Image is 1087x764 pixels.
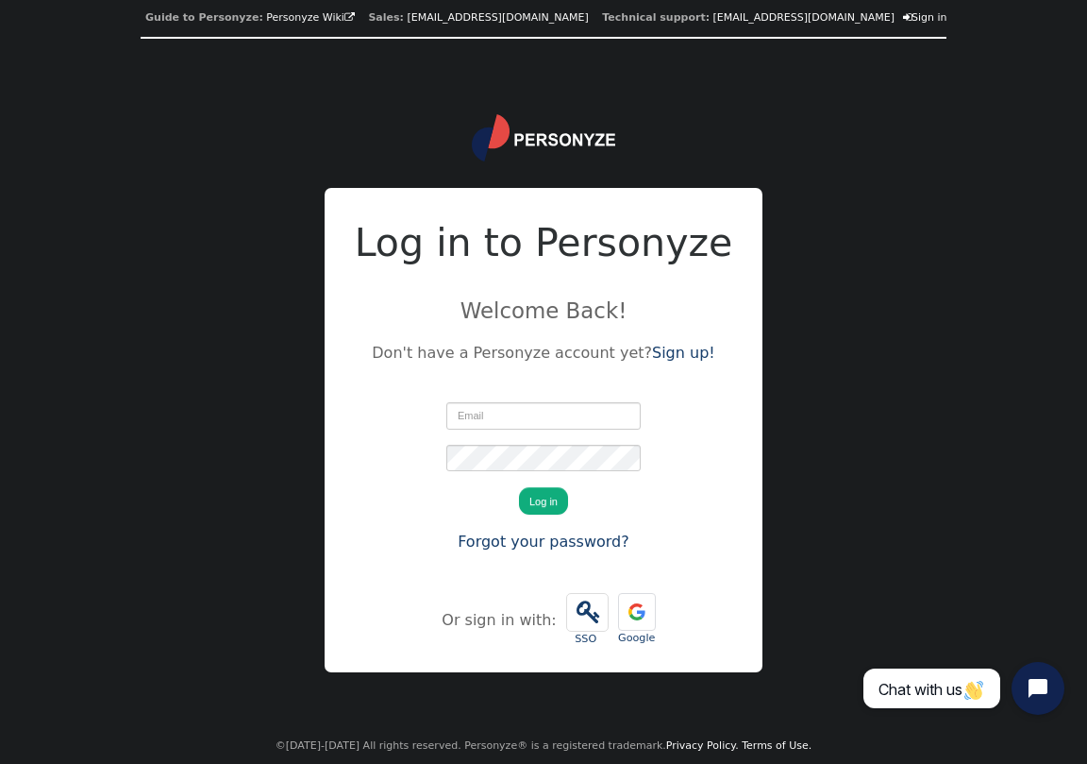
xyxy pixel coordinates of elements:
a: Forgot your password? [458,533,629,551]
input: Email [446,402,641,430]
span:  [903,12,911,23]
a: [EMAIL_ADDRESS][DOMAIN_NAME] [407,11,588,24]
a: Privacy Policy. [666,739,739,752]
b: Sales: [368,11,404,24]
button: Log in [519,487,568,515]
div: Google [618,631,656,647]
span:  [344,12,355,23]
a:  SSO [561,584,613,657]
a: Google [613,584,661,656]
b: Technical support: [602,11,710,24]
a: Terms of Use. [742,739,811,752]
p: Don't have a Personyze account yet? [355,342,733,365]
span:  [567,594,608,631]
p: Welcome Back! [355,295,733,327]
a: Sign in [903,11,947,24]
div: SSO [566,632,606,648]
div: Or sign in with: [442,609,560,632]
img: logo.svg [472,114,615,161]
a: Sign up! [652,344,715,362]
h2: Log in to Personyze [355,214,733,273]
a: [EMAIL_ADDRESS][DOMAIN_NAME] [713,11,895,24]
a: Personyze Wiki [266,11,355,24]
b: Guide to Personyze: [145,11,263,24]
